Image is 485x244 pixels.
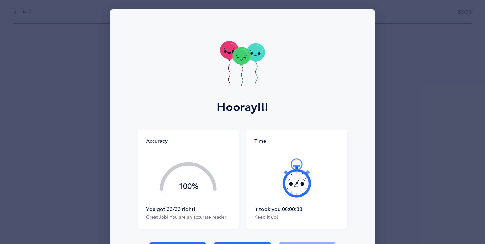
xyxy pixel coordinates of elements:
div: Accuracy [146,138,168,145]
div: It took you 00:00:33 [254,206,339,213]
div: Keep it up! [254,214,339,221]
div: 100% [160,183,217,191]
div: Great Job! You are an accurate reader! [146,214,231,221]
div: You got 33/33 right! [146,206,231,213]
div: Time [254,138,339,145]
div: Hooray!!! [217,99,268,116]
